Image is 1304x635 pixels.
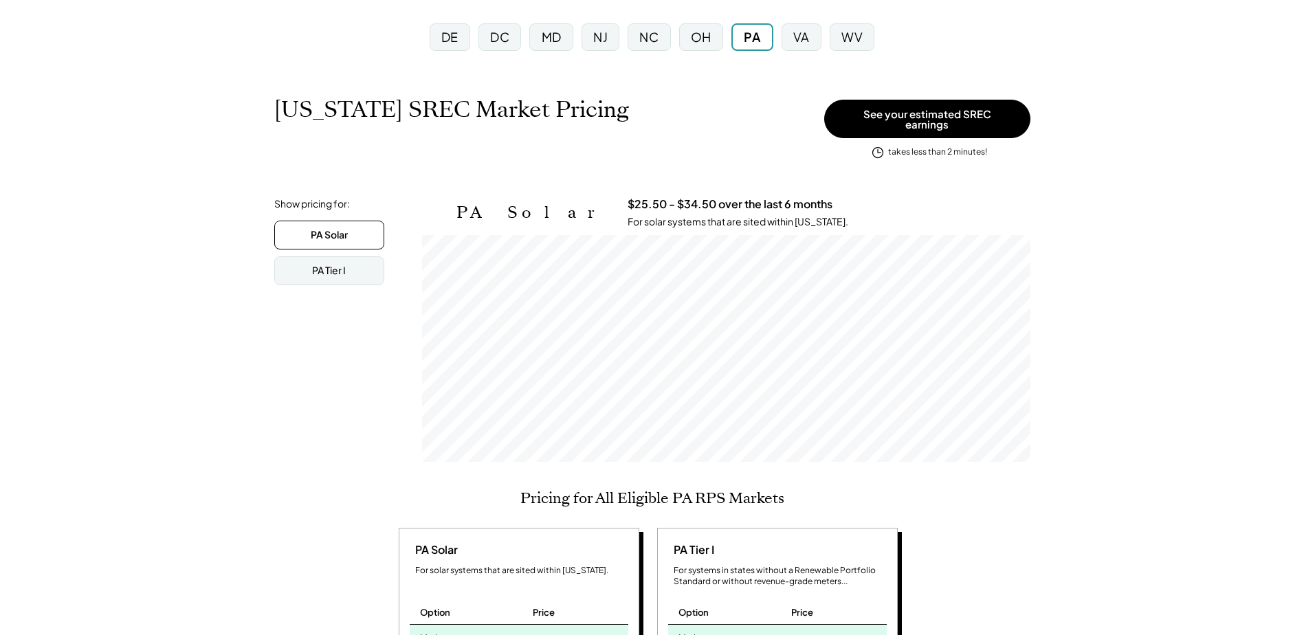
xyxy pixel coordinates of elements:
div: MD [542,28,562,45]
div: Price [533,606,555,619]
h3: $25.50 - $34.50 over the last 6 months [628,197,832,212]
div: PA Solar [410,542,458,557]
div: Price [791,606,813,619]
div: PA Tier I [668,542,714,557]
h2: PA Solar [456,203,607,223]
h1: [US_STATE] SREC Market Pricing [274,96,629,123]
div: NC [639,28,659,45]
div: Show pricing for: [274,197,350,211]
div: NJ [593,28,608,45]
div: For solar systems that are sited within [US_STATE]. [415,565,628,577]
div: PA [744,28,760,45]
div: For systems in states without a Renewable Portfolio Standard or without revenue-grade meters... [674,565,887,588]
div: takes less than 2 minutes! [888,146,987,158]
div: DC [490,28,509,45]
div: For solar systems that are sited within [US_STATE]. [628,215,848,229]
div: Option [678,606,709,619]
div: PA Tier I [312,264,346,278]
div: DE [441,28,458,45]
div: OH [691,28,711,45]
div: VA [793,28,810,45]
button: See your estimated SREC earnings [824,100,1030,138]
div: PA Solar [311,228,348,242]
div: Option [420,606,450,619]
div: WV [841,28,863,45]
h2: Pricing for All Eligible PA RPS Markets [520,489,784,507]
